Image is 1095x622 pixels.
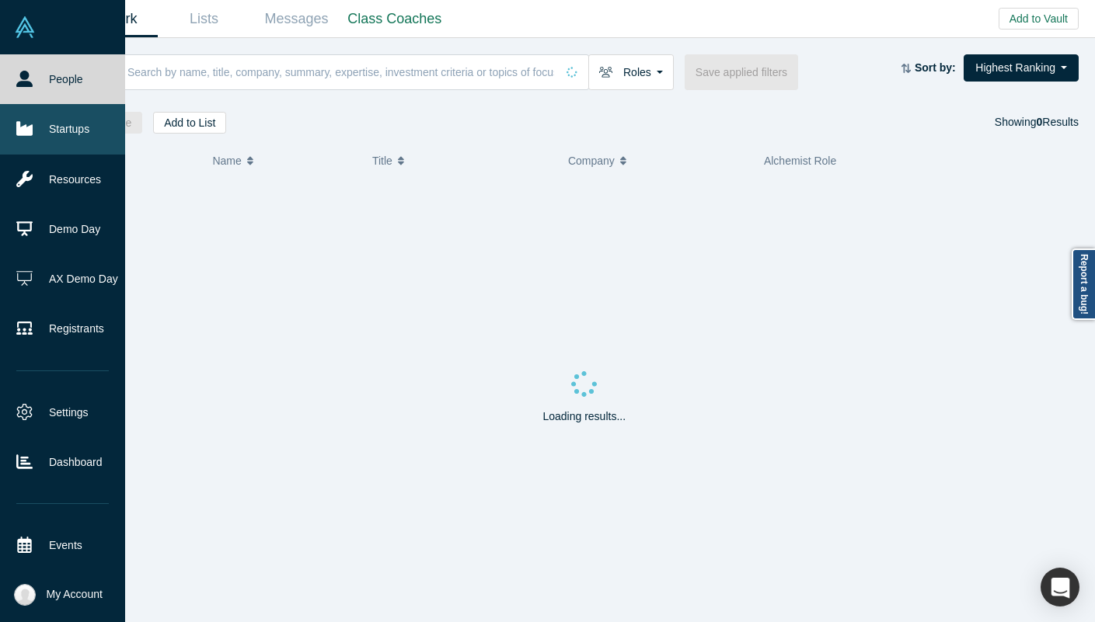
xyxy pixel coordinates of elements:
button: Company [568,144,748,177]
span: Alchemist Role [764,155,836,167]
button: Add to List [153,112,226,134]
a: Report a bug! [1072,248,1095,320]
a: Class Coaches [343,1,447,37]
button: My Account [14,584,103,606]
strong: 0 [1037,116,1043,128]
button: Title [372,144,552,177]
img: Katinka Harsányi's Account [14,584,36,606]
span: My Account [47,586,103,603]
button: Name [212,144,356,177]
strong: Sort by: [915,61,956,74]
a: Lists [158,1,250,37]
span: Results [1037,116,1079,128]
span: Company [568,144,615,177]
button: Highest Ranking [964,54,1079,82]
div: Showing [995,112,1079,134]
span: Title [372,144,392,177]
button: Add to Vault [999,8,1079,30]
a: Messages [250,1,343,37]
p: Loading results... [542,408,626,425]
span: Name [212,144,241,177]
button: Roles [588,54,674,90]
button: Save applied filters [685,54,798,90]
img: Alchemist Vault Logo [14,16,36,38]
input: Search by name, title, company, summary, expertise, investment criteria or topics of focus [126,54,556,90]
